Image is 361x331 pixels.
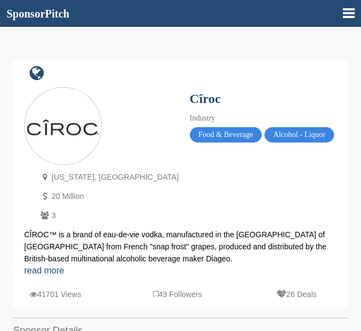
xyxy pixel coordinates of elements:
a: company link [30,65,44,82]
a: SponsorPitch [7,8,69,19]
img: Sponsorpitch & Cîroc [25,113,101,140]
p: 20 Million [38,190,179,203]
p: [US_STATE], [GEOGRAPHIC_DATA] [38,170,179,184]
a: Cîroc [190,92,221,106]
span: Food & Beverage [190,127,262,142]
p: 41701 Views [30,288,81,301]
span: Alcohol - Liquor [264,127,334,142]
p: 49 Followers [153,288,202,301]
div: CÎROC™ is a brand of eau-de-vie vodka, manufactured in the [GEOGRAPHIC_DATA] of [GEOGRAPHIC_DATA]... [24,229,337,277]
p: 3 [38,209,179,222]
p: 26 Deals [277,288,317,301]
a: read more [24,266,64,275]
div: Industry [190,112,337,124]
